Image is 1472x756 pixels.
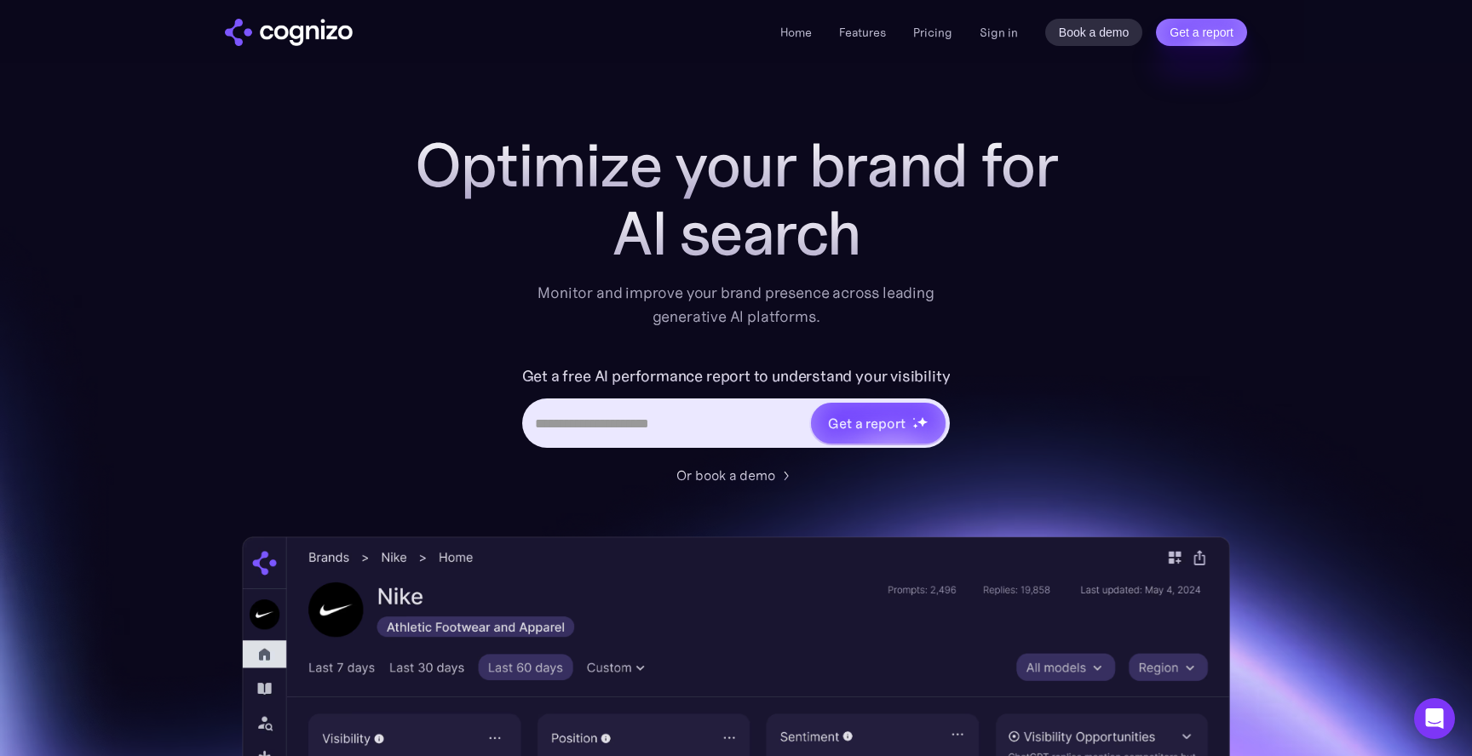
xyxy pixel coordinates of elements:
[917,416,928,427] img: star
[526,281,946,329] div: Monitor and improve your brand presence across leading generative AI platforms.
[809,401,947,445] a: Get a reportstarstarstar
[676,465,775,485] div: Or book a demo
[225,19,353,46] img: cognizo logo
[828,413,905,433] div: Get a report
[980,22,1018,43] a: Sign in
[1045,19,1143,46] a: Book a demo
[1414,698,1455,739] div: Open Intercom Messenger
[912,423,918,429] img: star
[913,25,952,40] a: Pricing
[395,199,1077,267] div: AI search
[395,131,1077,199] h1: Optimize your brand for
[676,465,796,485] a: Or book a demo
[912,417,915,420] img: star
[225,19,353,46] a: home
[839,25,886,40] a: Features
[522,363,951,456] form: Hero URL Input Form
[522,363,951,390] label: Get a free AI performance report to understand your visibility
[1156,19,1247,46] a: Get a report
[780,25,812,40] a: Home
